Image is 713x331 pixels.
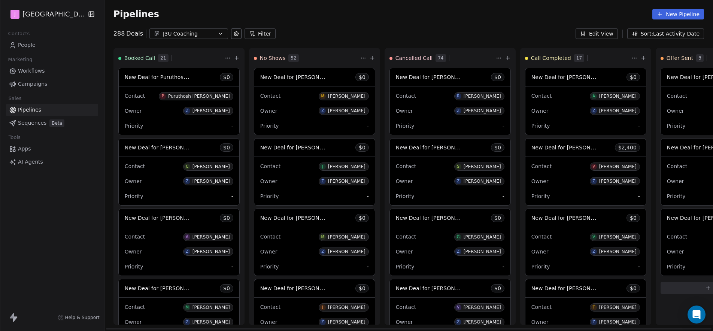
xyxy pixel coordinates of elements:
div: Booked Call21 [118,48,223,68]
span: Owner [260,249,277,255]
a: Apps [6,143,98,155]
span: Campaigns [18,80,47,88]
span: Contact [667,93,687,99]
div: Z [321,249,324,255]
span: Contact [396,93,416,99]
span: Contact [396,163,416,169]
span: Owner [396,319,413,325]
div: New Deal for [PERSON_NAME]$0ContactC[PERSON_NAME]OwnerZ[PERSON_NAME]Priority- [118,138,240,206]
span: New Deal for [PERSON_NAME] [396,73,475,81]
button: New Pipeline [652,9,704,19]
div: V [592,234,595,240]
span: $ 0 [494,214,501,222]
span: Apps [18,145,31,153]
div: Z [457,249,459,255]
span: Offer Sent [667,54,693,62]
span: Owner [260,108,277,114]
div: Puruthosh [PERSON_NAME] [168,94,230,99]
div: [PERSON_NAME] [328,94,365,99]
span: Contact [125,234,145,240]
div: New Deal for [PERSON_NAME]$0ContactR[PERSON_NAME]OwnerZ[PERSON_NAME]Priority- [389,68,511,135]
span: $ 0 [359,73,365,81]
span: Contact [667,163,687,169]
div: [PERSON_NAME] [464,234,501,240]
span: - [503,122,504,130]
div: S [457,164,459,170]
span: Contact [396,234,416,240]
span: New Deal for [PERSON_NAME] [260,214,339,221]
span: $ 0 [494,73,501,81]
span: Beta [49,119,64,127]
span: [GEOGRAPHIC_DATA] [22,9,85,19]
div: [PERSON_NAME] [464,164,501,169]
span: Priority [125,193,143,199]
span: Owner [396,249,413,255]
span: Owner [396,178,413,184]
div: [PERSON_NAME] [192,179,230,184]
div: [PERSON_NAME] [328,164,365,169]
div: [PERSON_NAME] [599,164,637,169]
span: - [638,122,640,130]
span: $ 0 [630,285,637,292]
span: $ 0 [359,214,365,222]
span: Priority [667,264,686,270]
span: $ 0 [494,285,501,292]
a: Pipelines [6,104,98,116]
span: Contact [531,163,552,169]
span: Contact [260,93,280,99]
span: Workflows [18,67,45,75]
span: New Deal for [PERSON_NAME] [260,144,339,151]
span: Contact [260,304,280,310]
a: Workflows [6,65,98,77]
div: New Deal for Puruthosh [PERSON_NAME]$0ContactPPuruthosh [PERSON_NAME]OwnerZ[PERSON_NAME]Priority- [118,68,240,135]
div: New Deal for [PERSON_NAME]$0ContactA[PERSON_NAME]OwnerZ[PERSON_NAME]Priority- [525,68,646,135]
span: Help & Support [65,315,100,321]
span: New Deal for [PERSON_NAME] [125,285,204,292]
a: Campaigns [6,78,98,90]
span: - [638,263,640,270]
div: [PERSON_NAME] [328,234,365,240]
span: Cancelled Call [395,54,433,62]
span: AI Agents [18,158,43,166]
div: [PERSON_NAME] [464,94,501,99]
div: Z [592,249,595,255]
div: New Deal for [PERSON_NAME]$0ContactA[PERSON_NAME]OwnerZ[PERSON_NAME]Priority- [118,209,240,276]
span: Owner [667,249,684,255]
div: Z [186,108,188,114]
div: New Deal for [PERSON_NAME]$2,400ContactV[PERSON_NAME]OwnerZ[PERSON_NAME]Priority- [525,138,646,206]
span: Owner [667,108,684,114]
span: Priority [531,193,550,199]
span: Call Completed [531,54,571,62]
span: Tools [5,132,24,143]
div: [PERSON_NAME] [464,305,501,310]
div: [PERSON_NAME] [464,249,501,254]
div: New Deal for [PERSON_NAME]$0ContactJ[PERSON_NAME]OwnerZ[PERSON_NAME]Priority- [254,138,375,206]
div: New Deal for [PERSON_NAME]$0ContactS[PERSON_NAME]OwnerZ[PERSON_NAME]Priority- [389,138,511,206]
span: 3 [696,54,704,62]
div: J [322,164,323,170]
div: [PERSON_NAME] [328,319,365,325]
span: New Deal for [PERSON_NAME] [531,285,610,292]
a: People [6,39,98,51]
div: New Deal for [PERSON_NAME]$0ContactM[PERSON_NAME]OwnerZ[PERSON_NAME]Priority- [254,209,375,276]
span: New Deal for [PERSON_NAME] [531,73,610,81]
span: Priority [260,264,279,270]
span: New Deal for [PERSON_NAME] [531,214,610,221]
span: Contact [667,234,687,240]
div: J3U Coaching [163,30,215,38]
div: M [321,93,324,99]
div: [PERSON_NAME] [192,164,230,169]
div: M [321,234,324,240]
div: M [185,304,189,310]
div: [PERSON_NAME] [328,249,365,254]
span: New Deal for [PERSON_NAME] [396,214,475,221]
div: [PERSON_NAME] [192,249,230,254]
div: Z [592,178,595,184]
div: [PERSON_NAME] [464,108,501,113]
span: $ 0 [223,285,230,292]
span: Contact [531,93,552,99]
span: Booked Call [124,54,155,62]
div: R [457,93,459,99]
div: G [457,234,460,240]
span: Contact [125,304,145,310]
